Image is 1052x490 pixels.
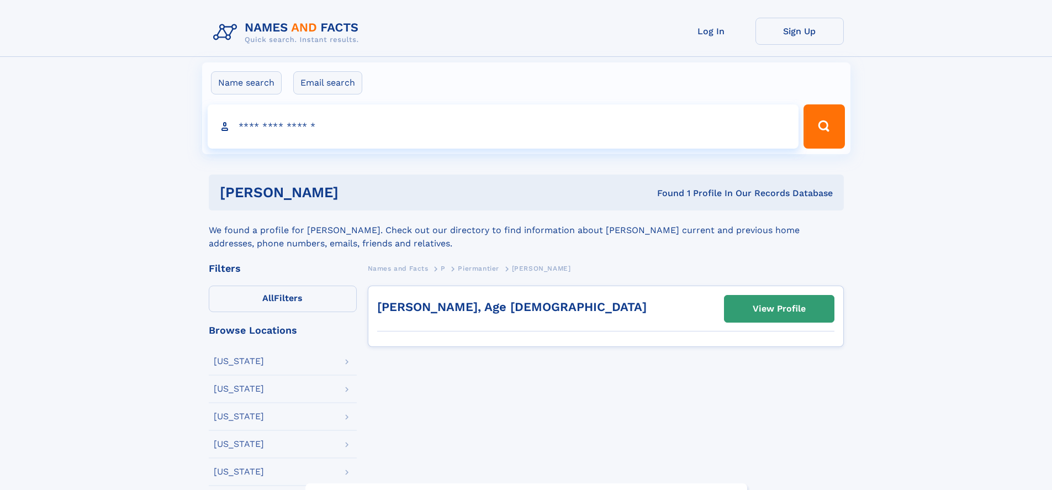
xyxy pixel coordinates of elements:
img: Logo Names and Facts [209,18,368,48]
div: Browse Locations [209,325,357,335]
a: View Profile [725,296,834,322]
span: All [262,293,274,303]
div: [US_STATE] [214,357,264,366]
label: Name search [211,71,282,94]
span: [PERSON_NAME] [512,265,571,272]
h1: [PERSON_NAME] [220,186,498,199]
span: Piermantier [458,265,499,272]
button: Search Button [803,104,844,149]
a: Piermantier [458,261,499,275]
input: search input [208,104,799,149]
div: [US_STATE] [214,440,264,449]
a: Log In [667,18,755,45]
a: [PERSON_NAME], Age [DEMOGRAPHIC_DATA] [377,300,647,314]
label: Filters [209,286,357,312]
div: [US_STATE] [214,384,264,393]
div: We found a profile for [PERSON_NAME]. Check out our directory to find information about [PERSON_N... [209,210,844,250]
div: [US_STATE] [214,467,264,476]
div: Found 1 Profile In Our Records Database [498,187,833,199]
label: Email search [293,71,362,94]
a: Names and Facts [368,261,429,275]
div: [US_STATE] [214,412,264,421]
div: Filters [209,264,357,273]
a: P [441,261,446,275]
div: View Profile [753,296,806,322]
span: P [441,265,446,272]
a: Sign Up [755,18,844,45]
